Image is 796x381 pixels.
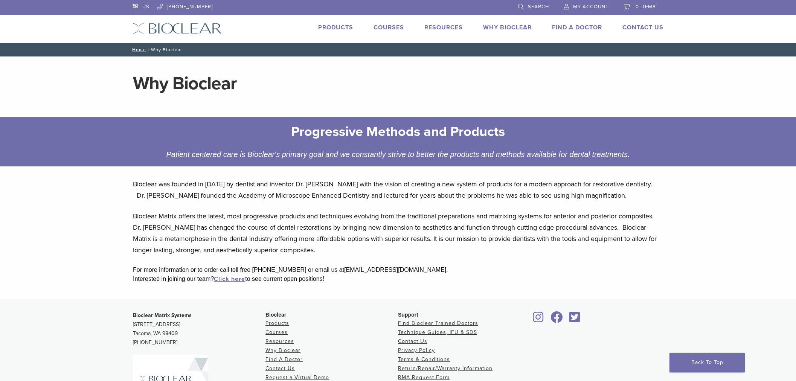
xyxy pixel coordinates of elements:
div: Patient centered care is Bioclear's primary goal and we constantly strive to better the products ... [133,148,663,160]
h1: Why Bioclear [133,75,663,93]
span: 0 items [636,4,656,10]
span: Search [528,4,549,10]
a: Find A Doctor [265,356,303,363]
a: Find Bioclear Trained Doctors [398,320,478,326]
a: Request a Virtual Demo [265,374,329,381]
a: Privacy Policy [398,347,435,354]
nav: Why Bioclear [127,43,669,56]
a: Resources [424,24,463,31]
div: For more information or to order call toll free [PHONE_NUMBER] or email us at [EMAIL_ADDRESS][DOM... [133,265,663,274]
a: Home [130,47,146,52]
p: Bioclear was founded in [DATE] by dentist and inventor Dr. [PERSON_NAME] with the vision of creat... [133,178,663,201]
a: Terms & Conditions [398,356,450,363]
span: Bioclear [265,312,286,318]
strong: Bioclear Matrix Systems [133,312,192,319]
a: RMA Request Form [398,374,450,381]
p: [STREET_ADDRESS] Tacoma, WA 98409 [PHONE_NUMBER] [133,311,265,347]
a: Click here [214,275,245,283]
span: Support [398,312,418,318]
a: Courses [265,329,288,335]
a: Bioclear [531,316,546,323]
a: Contact Us [265,365,295,372]
a: Courses [374,24,404,31]
a: Bioclear [548,316,565,323]
a: Products [318,24,353,31]
a: Return/Repair/Warranty Information [398,365,493,372]
a: Why Bioclear [265,347,300,354]
a: Products [265,320,289,326]
p: Bioclear Matrix offers the latest, most progressive products and techniques evolving from the tra... [133,210,663,256]
a: Back To Top [669,353,745,372]
a: Technique Guides, IFU & SDS [398,329,477,335]
span: / [146,48,151,52]
a: Find A Doctor [552,24,602,31]
a: Why Bioclear [483,24,532,31]
a: Bioclear [567,316,583,323]
h2: Progressive Methods and Products [138,123,657,141]
img: Bioclear [133,23,222,34]
div: Interested in joining our team? to see current open positions! [133,274,663,283]
a: Resources [265,338,294,344]
span: My Account [573,4,608,10]
a: Contact Us [398,338,427,344]
a: Contact Us [622,24,663,31]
